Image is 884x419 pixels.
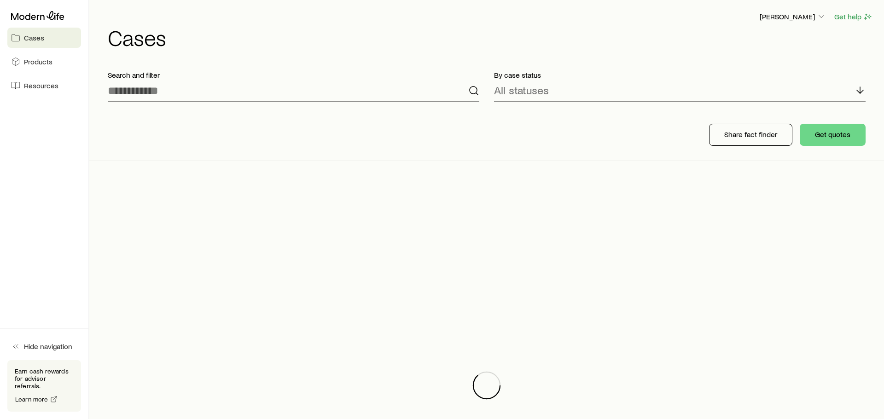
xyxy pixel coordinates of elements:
button: Hide navigation [7,336,81,356]
span: Learn more [15,396,48,402]
span: Products [24,57,52,66]
button: Get quotes [800,124,866,146]
button: Share fact finder [709,124,792,146]
h1: Cases [108,26,873,48]
p: All statuses [494,84,549,97]
p: By case status [494,70,866,80]
div: Earn cash rewards for advisor referrals.Learn more [7,360,81,412]
span: Resources [24,81,58,90]
p: Share fact finder [724,130,777,139]
p: Earn cash rewards for advisor referrals. [15,367,74,390]
p: [PERSON_NAME] [760,12,826,21]
span: Hide navigation [24,342,72,351]
a: Cases [7,28,81,48]
a: Products [7,52,81,72]
a: Resources [7,75,81,96]
span: Cases [24,33,44,42]
button: [PERSON_NAME] [759,11,826,23]
button: Get help [834,11,873,22]
p: Search and filter [108,70,479,80]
